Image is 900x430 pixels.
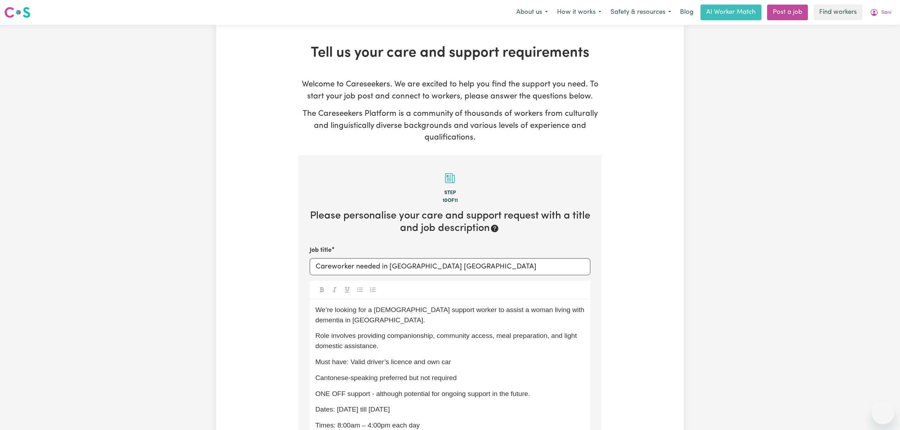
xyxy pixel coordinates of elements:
[317,285,327,294] button: Toggle undefined
[767,5,808,20] a: Post a job
[881,9,891,17] span: Sani
[315,421,420,429] span: Times: 8:00am – 4:00pm each day
[552,5,606,20] button: How it works
[676,5,698,20] a: Blog
[310,246,332,255] label: Job title
[315,390,530,397] span: ONE OFF support - although potential for ongoing support in the future.
[310,197,590,205] div: 10 of 11
[310,189,590,197] div: Step
[315,374,457,381] span: Cantonese-speaking preferred but not required
[315,306,586,324] span: We’re looking for a [DEMOGRAPHIC_DATA] support worker to assist a woman living with dementia in [...
[701,5,761,20] a: AI Worker Match
[298,79,602,102] p: Welcome to Careseekers. We are excited to help you find the support you need. To start your job p...
[865,5,896,20] button: My Account
[512,5,552,20] button: About us
[310,258,590,275] input: e.g. Care worker needed in North Sydney for aged care
[4,6,30,19] img: Careseekers logo
[342,285,352,294] button: Toggle undefined
[315,406,390,413] span: Dates: [DATE] till [DATE]
[368,285,378,294] button: Toggle undefined
[4,4,30,21] a: Careseekers logo
[315,358,451,366] span: Must have: Valid driver’s licence and own car
[330,285,339,294] button: Toggle undefined
[298,108,602,144] p: The Careseekers Platform is a community of thousands of workers from culturally and linguisticall...
[814,5,862,20] a: Find workers
[355,285,365,294] button: Toggle undefined
[872,402,894,424] iframe: Button to launch messaging window, conversation in progress
[298,45,602,62] h1: Tell us your care and support requirements
[315,332,579,350] span: Role involves providing companionship, community access, meal preparation, and light domestic ass...
[606,5,676,20] button: Safety & resources
[310,210,590,234] h2: Please personalise your care and support request with a title and job description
